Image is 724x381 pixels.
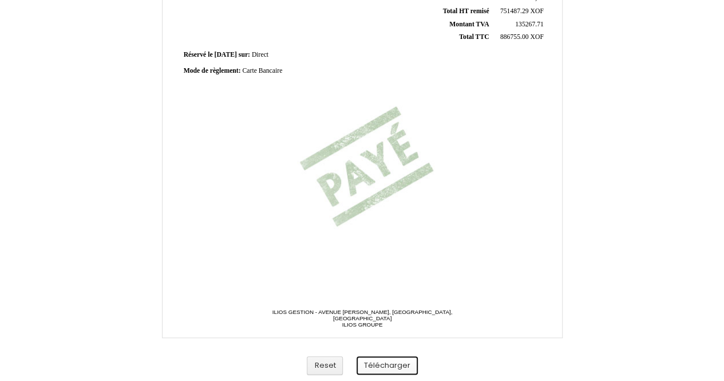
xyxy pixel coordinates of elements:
[342,321,383,328] span: ILIOS GROUPE
[214,51,236,58] span: [DATE]
[307,356,343,375] button: Reset
[272,309,453,321] span: ILIOS GESTION - AVENUE [PERSON_NAME], [GEOGRAPHIC_DATA], [GEOGRAPHIC_DATA]
[242,67,282,74] span: Carte Bancaire
[459,33,489,41] span: Total TTC
[252,51,268,58] span: Direct
[491,31,545,44] td: XOF
[500,7,529,15] span: 751487.29
[184,51,213,58] span: Réservé le
[449,21,489,28] span: Montant TVA
[357,356,418,375] button: Télécharger
[184,67,241,74] span: Mode de règlement:
[491,5,545,18] td: XOF
[442,7,489,15] span: Total HT remisé
[239,51,250,58] span: sur:
[515,21,544,28] span: 135267.71
[500,33,529,41] span: 886755.00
